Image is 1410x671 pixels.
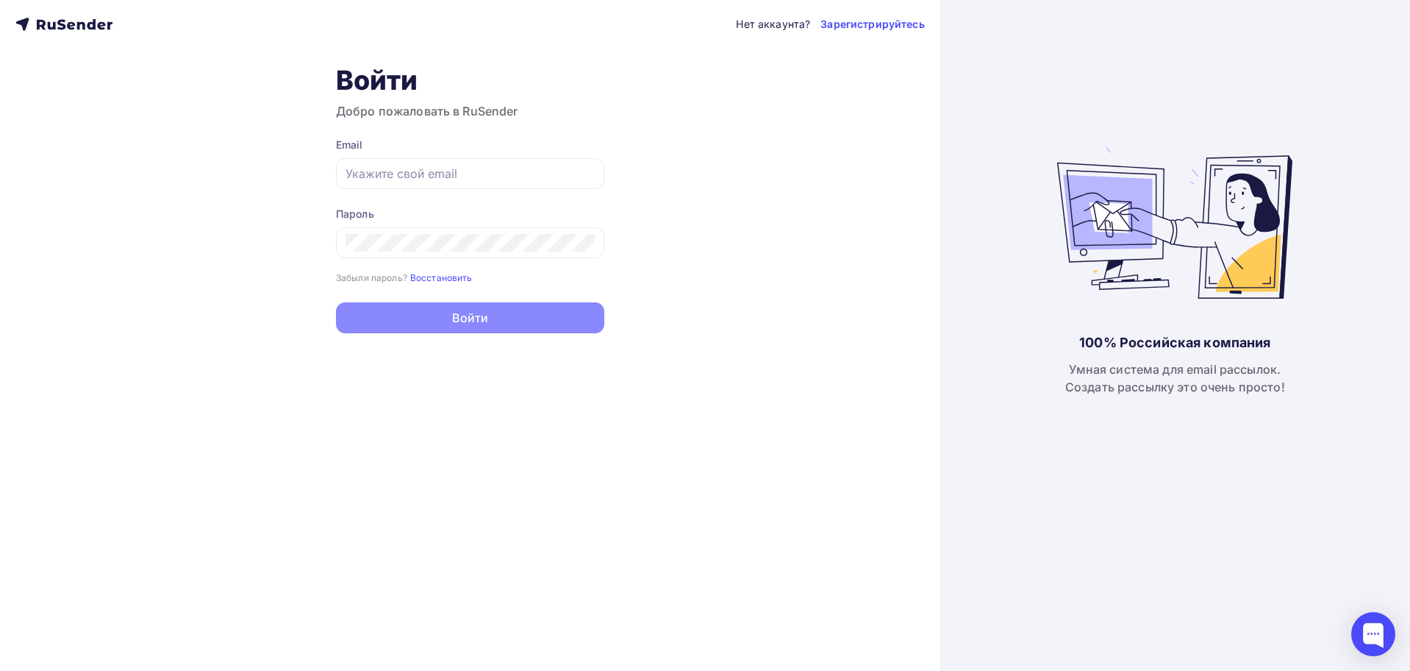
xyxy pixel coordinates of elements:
[1079,334,1270,352] div: 100% Российская компания
[410,271,473,283] a: Восстановить
[336,302,604,333] button: Войти
[336,207,604,221] div: Пароль
[820,17,924,32] a: Зарегистрируйтесь
[1065,361,1285,396] div: Умная система для email рассылок. Создать рассылку это очень просто!
[336,272,407,283] small: Забыли пароль?
[336,138,604,152] div: Email
[346,165,595,182] input: Укажите свой email
[736,17,810,32] div: Нет аккаунта?
[336,102,604,120] h3: Добро пожаловать в RuSender
[336,64,604,96] h1: Войти
[410,272,473,283] small: Восстановить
